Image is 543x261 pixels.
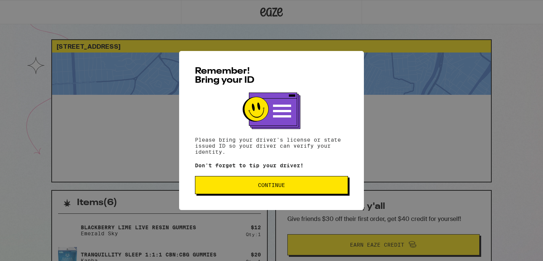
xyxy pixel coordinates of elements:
span: Hi. Need any help? [5,5,54,11]
p: Don't forget to tip your driver! [195,162,348,168]
span: Continue [258,182,285,188]
span: Remember! Bring your ID [195,67,255,85]
p: Please bring your driver's license or state issued ID so your driver can verify your identity. [195,137,348,155]
button: Continue [195,176,348,194]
